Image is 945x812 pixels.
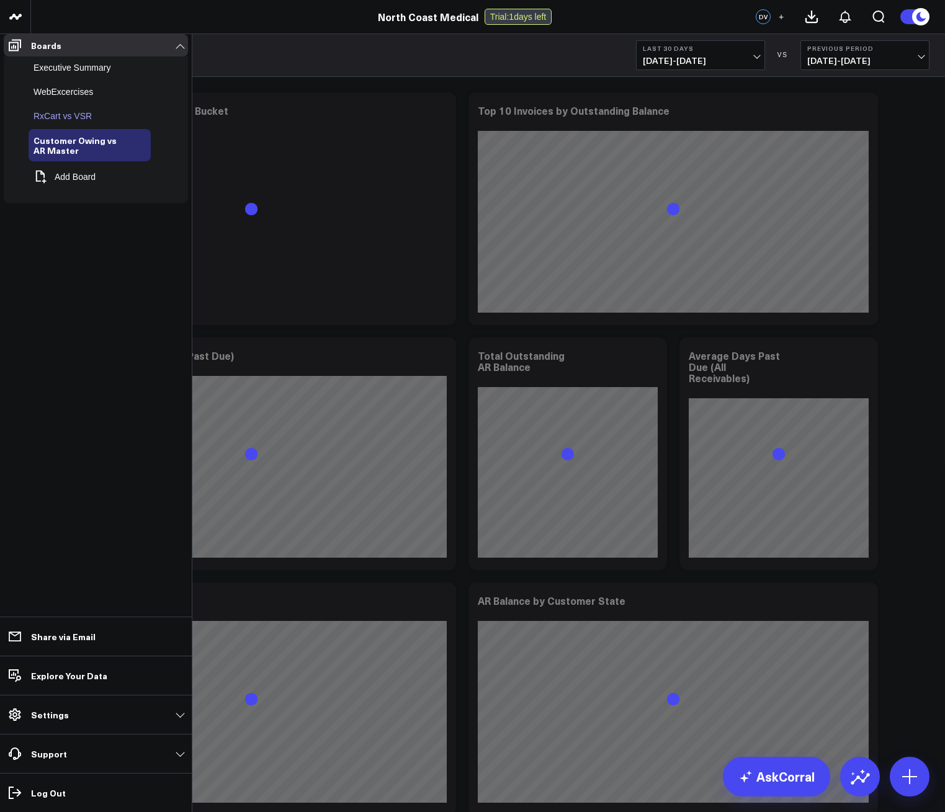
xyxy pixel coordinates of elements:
[34,135,130,155] a: Customer Owing vs AR Master
[31,631,96,641] p: Share via Email
[689,349,780,385] div: Average Days Past Due (All Receivables)
[779,12,784,21] span: +
[636,40,765,70] button: Last 30 Days[DATE]-[DATE]
[485,9,552,25] div: Trial: 1 days left
[478,594,625,607] div: AR Balance by Customer State
[31,788,66,798] p: Log Out
[4,782,188,804] a: Log Out
[378,10,478,24] a: North Coast Medical
[34,87,93,97] a: WebExcercises
[31,40,61,50] p: Boards
[723,757,830,796] a: AskCorral
[34,63,110,73] a: Executive Summary
[29,163,96,190] button: Add Board
[34,111,92,121] a: RxCart vs VSR
[478,104,670,117] div: Top 10 Invoices by Outstanding Balance
[807,56,923,66] span: [DATE] - [DATE]
[478,349,565,373] div: Total Outstanding AR Balance
[774,9,789,24] button: +
[756,9,771,24] div: DV
[31,671,107,680] p: Explore Your Data
[807,45,923,52] b: Previous Period
[643,45,758,52] b: Last 30 Days
[34,134,117,156] span: Customer Owing vs AR Master
[31,710,69,720] p: Settings
[31,749,67,759] p: Support
[643,56,758,66] span: [DATE] - [DATE]
[771,51,794,59] div: VS
[800,40,929,70] button: Previous Period[DATE]-[DATE]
